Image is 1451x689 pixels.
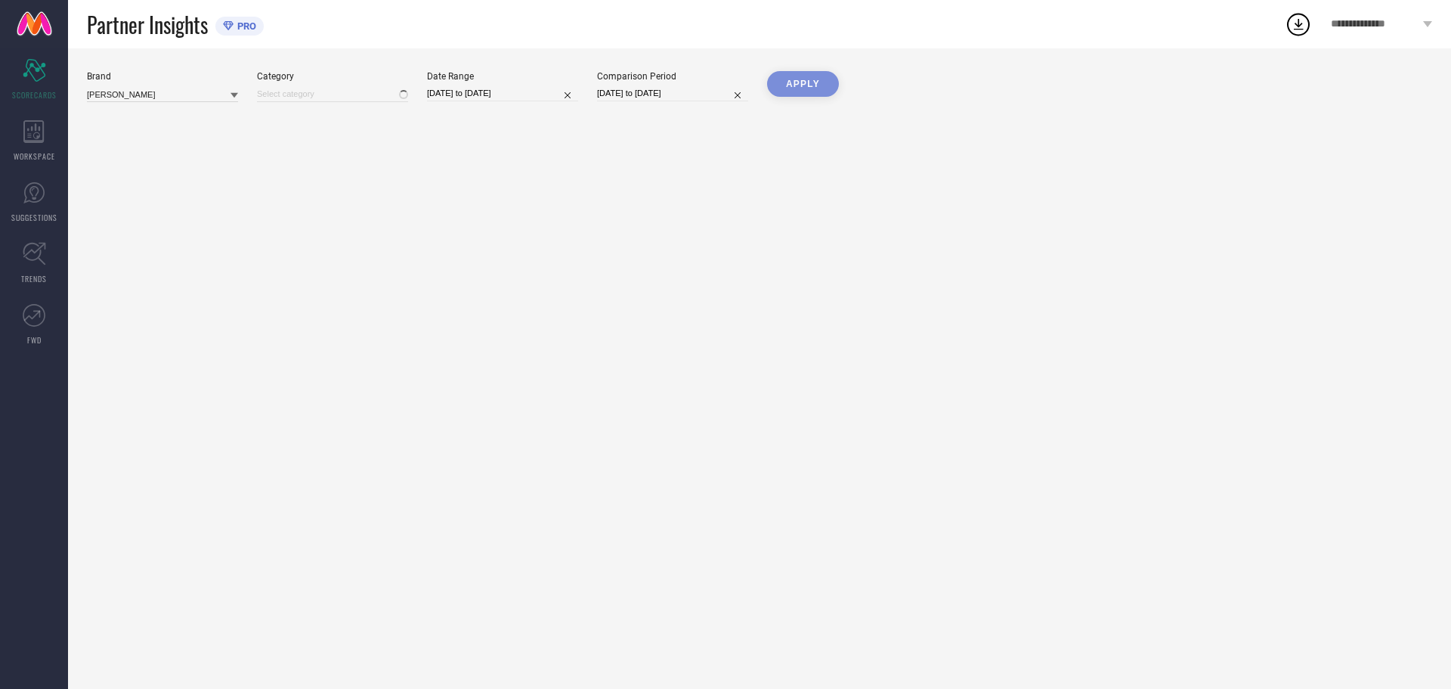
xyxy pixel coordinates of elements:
span: SUGGESTIONS [11,212,57,223]
div: Category [257,71,408,82]
span: WORKSPACE [14,151,55,162]
span: SCORECARDS [12,89,57,101]
div: Brand [87,71,238,82]
div: Open download list [1285,11,1312,38]
input: Select date range [427,85,578,101]
span: Partner Insights [87,9,208,40]
input: Select comparison period [597,85,748,101]
span: TRENDS [21,273,47,284]
div: Date Range [427,71,578,82]
div: Comparison Period [597,71,748,82]
span: FWD [27,334,42,346]
span: PRO [234,20,256,32]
